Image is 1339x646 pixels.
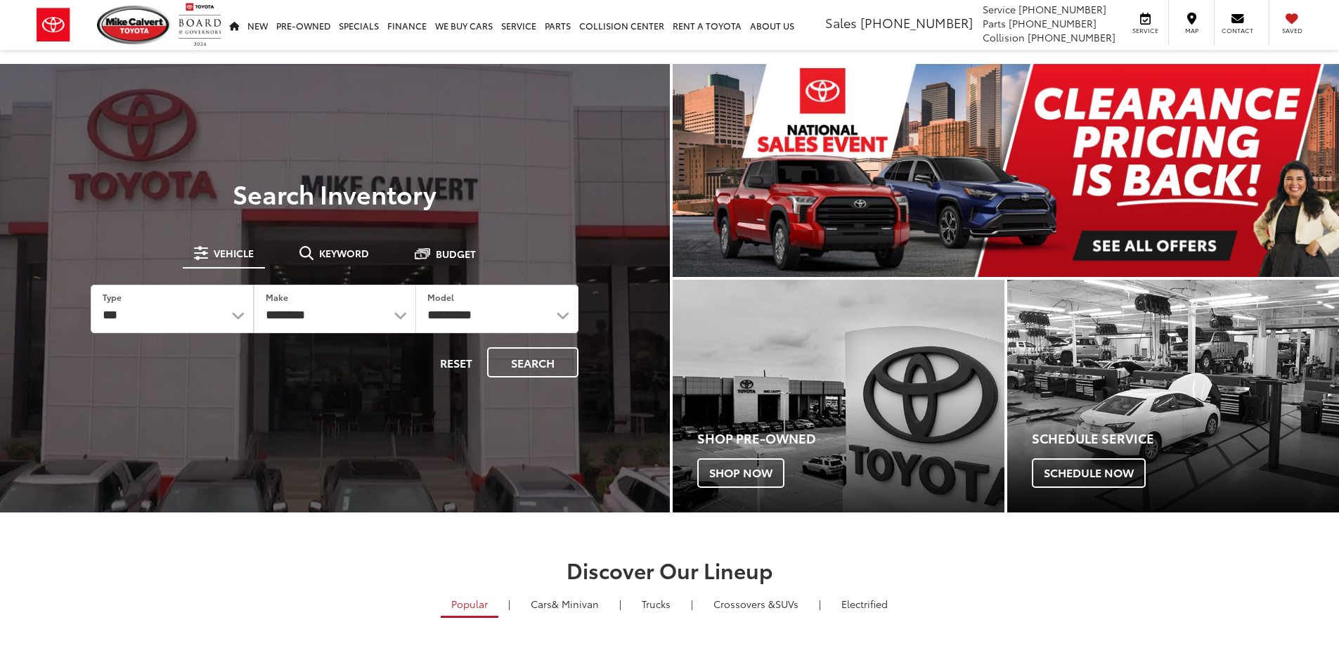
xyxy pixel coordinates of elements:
[319,248,369,258] span: Keyword
[983,16,1006,30] span: Parts
[59,179,611,207] h3: Search Inventory
[1130,26,1161,35] span: Service
[673,280,1004,512] a: Shop Pre-Owned Shop Now
[97,6,172,44] img: Mike Calvert Toyota
[1276,26,1307,35] span: Saved
[831,592,898,616] a: Electrified
[436,249,476,259] span: Budget
[697,458,784,488] span: Shop Now
[697,432,1004,446] h4: Shop Pre-Owned
[1028,30,1115,44] span: [PHONE_NUMBER]
[174,558,1165,581] h2: Discover Our Lineup
[441,592,498,618] a: Popular
[631,592,681,616] a: Trucks
[687,597,697,611] li: |
[825,13,857,32] span: Sales
[1032,432,1339,446] h4: Schedule Service
[1176,26,1207,35] span: Map
[616,597,625,611] li: |
[214,248,254,258] span: Vehicle
[983,2,1016,16] span: Service
[103,291,122,303] label: Type
[673,280,1004,512] div: Toyota
[266,291,288,303] label: Make
[552,597,599,611] span: & Minivan
[1032,458,1146,488] span: Schedule Now
[983,30,1025,44] span: Collision
[505,597,514,611] li: |
[520,592,609,616] a: Cars
[427,291,454,303] label: Model
[703,592,809,616] a: SUVs
[428,347,484,377] button: Reset
[1222,26,1253,35] span: Contact
[713,597,775,611] span: Crossovers &
[487,347,578,377] button: Search
[1009,16,1097,30] span: [PHONE_NUMBER]
[860,13,973,32] span: [PHONE_NUMBER]
[1007,280,1339,512] a: Schedule Service Schedule Now
[1007,280,1339,512] div: Toyota
[1018,2,1106,16] span: [PHONE_NUMBER]
[815,597,824,611] li: |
